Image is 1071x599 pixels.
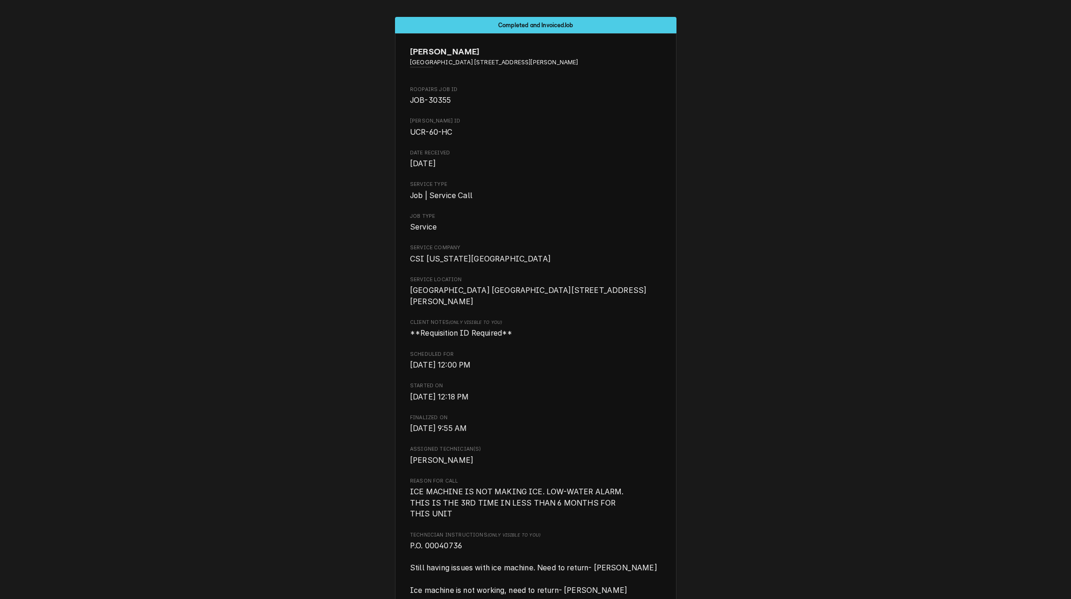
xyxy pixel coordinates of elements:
span: ICE MACHINE IS NOT MAKING ICE. LOW-WATER ALARM. THIS IS THE 3RD TIME IN LESS THAN 6 MONTHS FOR TH... [410,487,624,518]
span: Service [410,223,437,231]
div: Scheduled For [410,351,661,371]
span: Job Type [410,213,661,220]
span: Job | Service Call [410,191,472,200]
span: Started On [410,392,661,403]
span: Completed and Invoiced Job [498,22,573,28]
div: Service Type [410,181,661,201]
span: [PERSON_NAME] ID [410,117,661,125]
span: Technician Instructions [410,531,661,539]
div: Status [395,17,676,33]
span: CSI [US_STATE][GEOGRAPHIC_DATA] [410,254,551,263]
span: JOB-30355 [410,96,451,105]
span: Service Type [410,181,661,188]
span: Reason For Call [410,477,661,485]
span: Name [410,46,661,58]
span: [GEOGRAPHIC_DATA] [GEOGRAPHIC_DATA][STREET_ADDRESS][PERSON_NAME] [410,286,646,306]
span: Service Location [410,276,661,284]
span: [DATE] 12:18 PM [410,392,469,401]
div: Reason For Call [410,477,661,520]
span: Service Type [410,190,661,201]
span: [DATE] 12:00 PM [410,361,471,369]
span: **Requisition ID Required** [410,329,512,338]
div: Vivian PO ID [410,117,661,138]
span: Assigned Technician(s) [410,445,661,453]
span: [DATE] 9:55 AM [410,424,467,433]
div: Finalized On [410,414,661,434]
span: Scheduled For [410,360,661,371]
div: [object Object] [410,319,661,339]
div: Service Location [410,276,661,307]
span: Finalized On [410,423,661,434]
span: Vivian PO ID [410,127,661,138]
span: Finalized On [410,414,661,422]
span: (Only Visible to You) [487,532,540,538]
span: Service Company [410,253,661,265]
span: Service Company [410,244,661,252]
span: Reason For Call [410,486,661,520]
span: Service Location [410,285,661,307]
span: (Only Visible to You) [449,320,502,325]
div: Date Received [410,149,661,169]
div: Roopairs Job ID [410,86,661,106]
span: Assigned Technician(s) [410,455,661,466]
span: Date Received [410,149,661,157]
div: Started On [410,382,661,402]
span: Scheduled For [410,351,661,358]
span: Roopairs Job ID [410,86,661,93]
span: UCR-60-HC [410,128,452,137]
div: Job Type [410,213,661,233]
span: Address [410,58,661,67]
span: Job Type [410,222,661,233]
span: Client Notes [410,319,661,326]
span: [DATE] [410,159,436,168]
span: [PERSON_NAME] [410,456,473,465]
div: Client Information [410,46,661,74]
span: Roopairs Job ID [410,95,661,106]
span: [object Object] [410,328,661,339]
div: Assigned Technician(s) [410,445,661,466]
span: Started On [410,382,661,390]
div: Service Company [410,244,661,264]
span: Date Received [410,158,661,169]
